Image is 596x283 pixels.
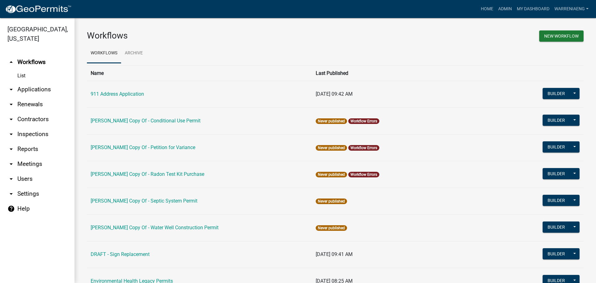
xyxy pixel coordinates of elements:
[316,145,347,151] span: Never published
[91,91,144,97] a: 911 Address Application
[543,221,570,233] button: Builder
[496,3,514,15] a: Admin
[543,115,570,126] button: Builder
[7,130,15,138] i: arrow_drop_down
[543,168,570,179] button: Builder
[91,171,204,177] a: [PERSON_NAME] Copy Of - Radon Test Kit Purchase
[7,175,15,183] i: arrow_drop_down
[350,119,377,123] a: Workflow Errors
[7,205,15,212] i: help
[91,118,201,124] a: [PERSON_NAME] Copy Of - Conditional Use Permit
[7,190,15,198] i: arrow_drop_down
[91,225,219,231] a: [PERSON_NAME] Copy Of - Water Well Construction Permit
[316,91,353,97] span: [DATE] 09:42 AM
[543,141,570,153] button: Builder
[514,3,552,15] a: My Dashboard
[316,172,347,177] span: Never published
[350,146,377,150] a: Workflow Errors
[91,198,197,204] a: [PERSON_NAME] Copy Of - Septic System Permit
[121,43,147,63] a: Archive
[7,58,15,66] i: arrow_drop_up
[312,66,509,81] th: Last Published
[543,88,570,99] button: Builder
[7,116,15,123] i: arrow_drop_down
[91,144,195,150] a: [PERSON_NAME] Copy Of - Petition for Variance
[543,195,570,206] button: Builder
[316,251,353,257] span: [DATE] 09:41 AM
[87,43,121,63] a: Workflows
[539,30,584,42] button: New Workflow
[316,225,347,231] span: Never published
[7,86,15,93] i: arrow_drop_down
[7,160,15,168] i: arrow_drop_down
[91,251,150,257] a: DRAFT - Sign Replacement
[350,172,377,177] a: Workflow Errors
[7,101,15,108] i: arrow_drop_down
[7,145,15,153] i: arrow_drop_down
[87,66,312,81] th: Name
[316,199,347,204] span: Never published
[316,118,347,124] span: Never published
[543,248,570,259] button: Builder
[478,3,496,15] a: Home
[87,30,331,41] h3: Workflows
[552,3,591,15] a: WarrenIAEng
